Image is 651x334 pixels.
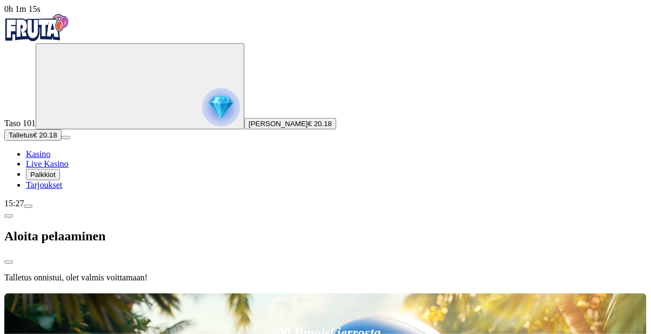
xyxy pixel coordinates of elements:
[36,43,244,129] button: reward progress
[249,120,308,128] span: [PERSON_NAME]
[308,120,332,128] span: € 20.18
[26,169,60,180] button: Palkkiot
[26,159,69,168] a: Live Kasino
[30,171,56,179] span: Palkkiot
[62,136,70,139] button: menu
[4,149,647,190] nav: Main menu
[4,14,647,190] nav: Primary
[26,149,50,159] a: Kasino
[4,129,62,141] button: Talletusplus icon€ 20.18
[33,131,57,139] span: € 20.18
[4,34,69,43] a: Fruta
[24,205,32,208] button: menu
[4,119,36,128] span: Taso 101
[244,118,336,129] button: [PERSON_NAME]€ 20.18
[26,180,62,189] a: Tarjoukset
[4,260,13,264] button: close
[4,214,13,218] button: chevron-left icon
[4,229,647,244] h2: Aloita pelaaminen
[4,273,647,283] p: Talletus onnistui, olet valmis voittamaan!
[4,199,24,208] span: 15:27
[4,14,69,41] img: Fruta
[4,4,41,14] span: user session time
[202,88,240,126] img: reward progress
[9,131,33,139] span: Talletus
